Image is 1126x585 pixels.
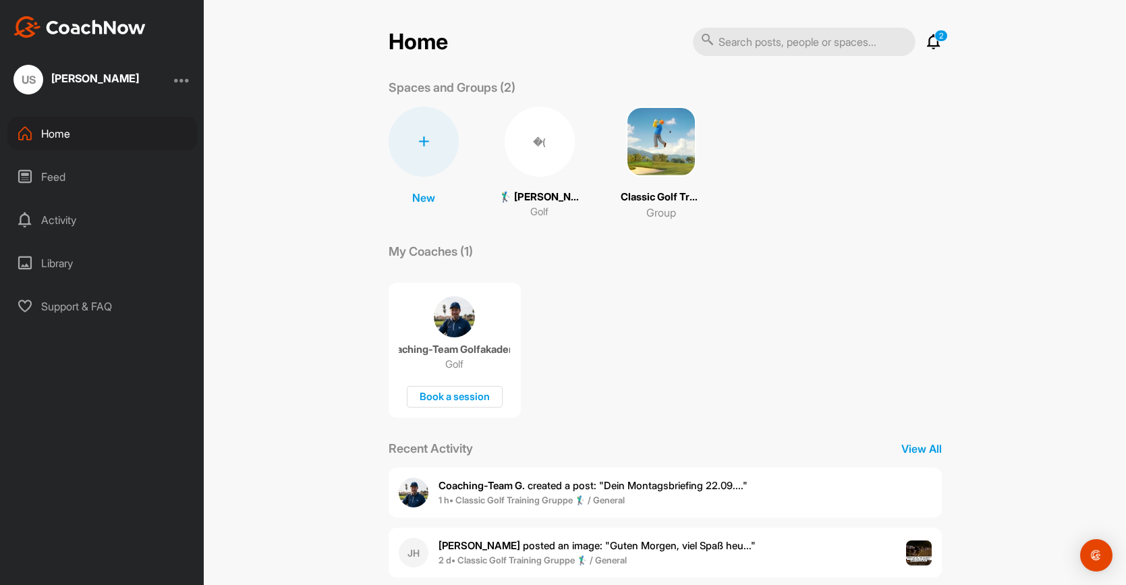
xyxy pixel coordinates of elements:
[439,479,525,492] b: Coaching-Team G.
[439,555,627,565] b: 2 d • Classic Golf Training Gruppe 🏌️‍♂️ / General
[13,65,43,94] div: US
[399,343,510,356] p: Coaching-Team Golfakademie
[505,107,575,177] div: �(
[7,203,198,237] div: Activity
[439,539,520,552] b: [PERSON_NAME]
[934,30,948,42] p: 2
[399,538,428,567] div: JH
[412,190,435,206] p: New
[693,28,916,56] input: Search posts, people or spaces...
[389,78,515,96] p: Spaces and Groups (2)
[439,539,756,552] span: posted an image : " Guten Morgen, viel Spaß heu... "
[7,246,198,280] div: Library
[901,441,942,457] p: View All
[445,358,463,371] p: Golf
[7,117,198,150] div: Home
[407,386,503,408] div: Book a session
[439,479,748,492] span: created a post : "Dein Montagsbriefing 22.09...."
[434,296,475,337] img: coach avatar
[530,204,548,220] p: Golf
[1080,539,1113,572] div: Open Intercom Messenger
[389,242,473,260] p: My Coaches (1)
[7,160,198,194] div: Feed
[906,540,932,566] img: post image
[626,107,696,177] img: square_940d96c4bb369f85efc1e6d025c58b75.png
[646,204,676,221] p: Group
[399,478,428,507] img: user avatar
[389,29,448,55] h2: Home
[7,289,198,323] div: Support & FAQ
[621,190,702,205] p: Classic Golf Training Gruppe 🏌️‍♂️
[499,107,580,221] a: �(🏌‍♂ [PERSON_NAME] (35.7)Golf
[51,73,139,84] div: [PERSON_NAME]
[439,495,625,505] b: 1 h • Classic Golf Training Gruppe 🏌️‍♂️ / General
[13,16,146,38] img: CoachNow
[499,190,580,205] p: 🏌‍♂ [PERSON_NAME] (35.7)
[621,107,702,221] a: Classic Golf Training Gruppe 🏌️‍♂️Group
[389,439,473,457] p: Recent Activity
